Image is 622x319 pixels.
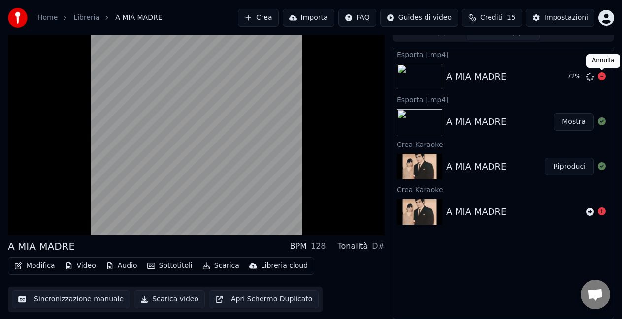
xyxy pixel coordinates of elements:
button: Audio [102,259,141,273]
button: Modifica [10,259,59,273]
div: A MIA MADRE [446,160,507,174]
img: youka [8,8,28,28]
button: Video [61,259,100,273]
span: Crediti [480,13,503,23]
div: Tonalità [338,240,368,252]
div: Crea Karaoke [393,138,614,150]
button: Riproduci [545,158,594,175]
div: D# [372,240,385,252]
div: Esporta [.mp4] [393,93,614,105]
div: Crea Karaoke [393,183,614,195]
button: Crea [238,9,278,27]
button: FAQ [338,9,376,27]
div: BPM [290,240,307,252]
div: A MIA MADRE [446,70,507,84]
button: Scarica video [134,290,205,308]
button: Impostazioni [526,9,594,27]
div: 72 % [567,73,582,81]
button: Crediti15 [462,9,522,27]
a: Libreria [73,13,99,23]
button: Guides di video [380,9,458,27]
button: Mostra [554,113,594,131]
button: Sottotitoli [143,259,196,273]
button: Sincronizzazione manuale [12,290,130,308]
div: Esporta [.mp4] [393,48,614,60]
a: Aprire la chat [581,280,610,309]
nav: breadcrumb [37,13,163,23]
button: Scarica [198,259,243,273]
div: Annulla [586,54,620,68]
div: A MIA MADRE [446,115,507,129]
div: Libreria cloud [261,261,308,271]
span: A MIA MADRE [115,13,162,23]
button: Importa [283,9,334,27]
div: A MIA MADRE [446,205,507,219]
button: Apri Schermo Duplicato [209,290,319,308]
a: Home [37,13,58,23]
div: 128 [311,240,326,252]
span: 15 [507,13,516,23]
div: A MIA MADRE [8,239,75,253]
div: Impostazioni [544,13,588,23]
